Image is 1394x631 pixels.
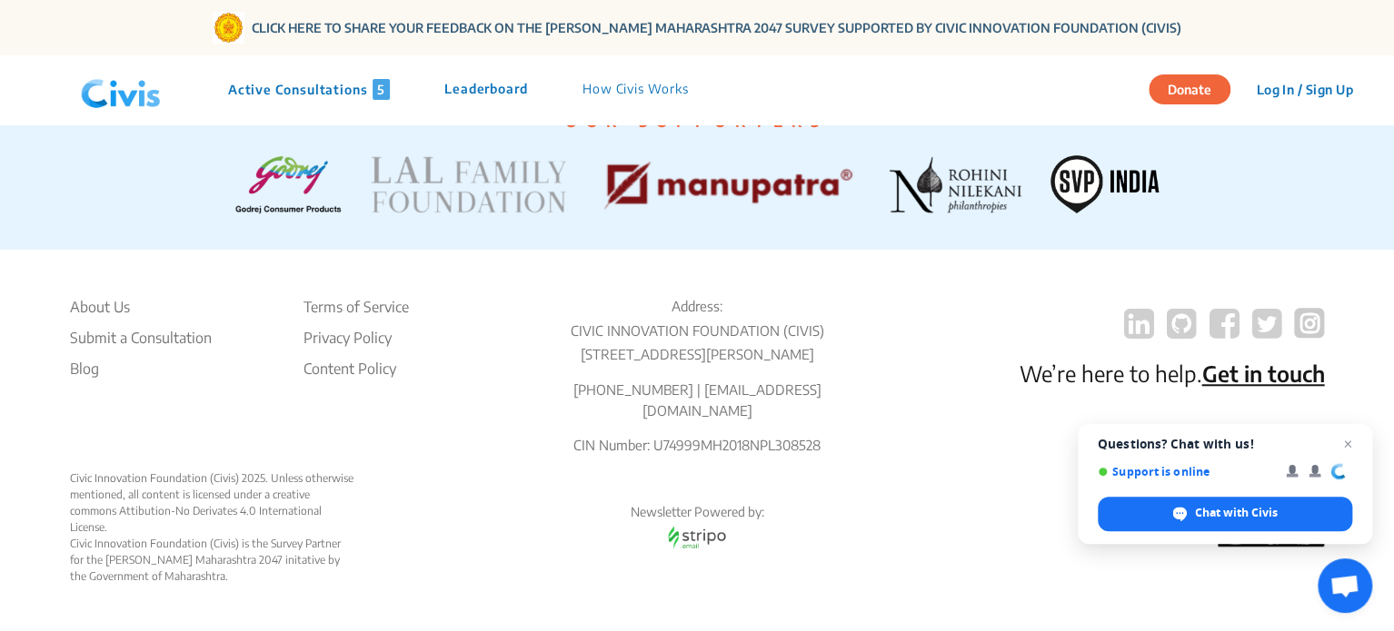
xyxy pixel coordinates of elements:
[252,18,1181,37] a: CLICK HERE TO SHARE YOUR FEEDBACK ON THE [PERSON_NAME] MAHARASHTRA 2047 SURVEY SUPPORTED BY CIVIC...
[1098,497,1352,531] span: Chat with Civis
[582,79,689,100] p: How Civis Works
[370,155,567,213] img: LAL FAMILY FOUNDATION
[596,155,859,213] img: Manupatra
[74,63,168,117] img: navlogo.png
[303,358,408,380] li: Content Policy
[528,344,867,365] p: [STREET_ADDRESS][PERSON_NAME]
[1050,155,1159,213] img: SVP INDIA
[70,358,212,380] a: Blog
[1318,558,1372,613] a: Open chat
[1195,505,1278,521] span: Chat with Civis
[70,327,212,349] li: Submit a Consultation
[1201,360,1324,387] a: Get in touch
[303,296,408,318] li: Terms of Service
[373,79,390,100] span: 5
[234,155,341,213] img: Godrej
[528,503,867,521] p: Newsletter Powered by:
[1149,79,1244,97] a: Donate
[1149,74,1230,104] button: Donate
[1098,465,1273,478] span: Support is online
[213,12,244,44] img: Gom Logo
[303,327,408,349] li: Privacy Policy
[528,380,867,420] p: [PHONE_NUMBER] | [EMAIL_ADDRESS][DOMAIN_NAME]
[659,521,735,553] img: stripo email logo
[1244,75,1365,104] button: Log In / Sign Up
[1019,357,1324,389] p: We’re here to help.
[70,470,356,536] div: Civic Innovation Foundation (Civis) 2025. Unless otherwise mentioned, all content is licensed und...
[444,79,528,100] p: Leaderboard
[528,296,867,317] p: Address:
[70,296,212,318] li: About Us
[70,536,356,585] div: Civic Innovation Foundation (Civis) is the Survey Partner for the [PERSON_NAME] Maharashtra 2047 ...
[528,435,867,456] p: CIN Number: U74999MH2018NPL308528
[1098,437,1352,451] span: Questions? Chat with us!
[528,320,867,341] p: CIVIC INNOVATION FOUNDATION (CIVIS)
[888,155,1021,213] img: ROHINI NILEKANI PHILANTHROPIES
[228,79,390,100] p: Active Consultations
